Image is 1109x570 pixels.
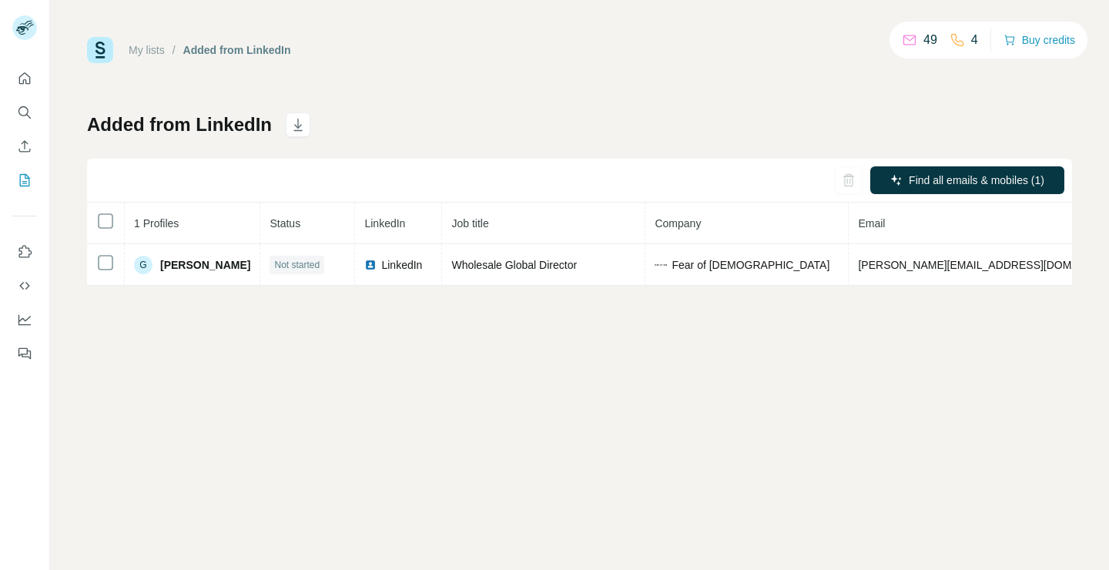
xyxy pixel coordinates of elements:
button: Dashboard [12,306,37,334]
button: Enrich CSV [12,132,37,160]
p: 49 [923,31,937,49]
span: LinkedIn [364,217,405,230]
span: Company [655,217,701,230]
span: LinkedIn [381,257,422,273]
button: Buy credits [1003,29,1075,51]
span: Not started [274,258,320,272]
li: / [173,42,176,58]
button: Use Surfe API [12,272,37,300]
span: Email [858,217,885,230]
img: LinkedIn logo [364,259,377,271]
img: company-logo [655,259,667,271]
button: Use Surfe on LinkedIn [12,238,37,266]
button: My lists [12,166,37,194]
button: Search [12,99,37,126]
h1: Added from LinkedIn [87,112,272,137]
span: 1 Profiles [134,217,179,230]
button: Feedback [12,340,37,367]
span: Status [270,217,300,230]
span: Job title [451,217,488,230]
button: Find all emails & mobiles (1) [870,166,1064,194]
span: Fear of [DEMOGRAPHIC_DATA] [672,257,829,273]
span: [PERSON_NAME] [160,257,250,273]
div: G [134,256,152,274]
img: Surfe Logo [87,37,113,63]
span: Wholesale Global Director [451,259,577,271]
a: My lists [129,44,165,56]
p: 4 [971,31,978,49]
div: Added from LinkedIn [183,42,291,58]
span: Find all emails & mobiles (1) [909,173,1044,188]
button: Quick start [12,65,37,92]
